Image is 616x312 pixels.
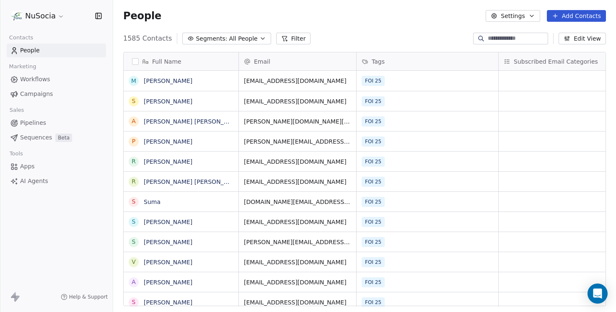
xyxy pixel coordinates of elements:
span: Help & Support [69,294,108,300]
button: Filter [276,33,311,44]
span: [EMAIL_ADDRESS][DOMAIN_NAME] [244,218,351,226]
a: Pipelines [7,116,106,130]
span: Workflows [20,75,50,84]
a: [PERSON_NAME] [PERSON_NAME] [144,178,243,185]
span: Sales [6,104,28,116]
button: Edit View [559,33,606,44]
span: [EMAIL_ADDRESS][DOMAIN_NAME] [244,298,351,307]
div: S [132,217,136,226]
span: NuSocia [25,10,56,21]
span: FOI 25 [362,217,385,227]
span: Subscribed Email Categories [514,57,598,66]
div: M [131,77,136,85]
div: S [132,97,136,106]
span: Beta [55,134,72,142]
span: 1585 Contacts [123,34,172,44]
span: Tags [372,57,385,66]
span: [EMAIL_ADDRESS][DOMAIN_NAME] [244,157,351,166]
a: [PERSON_NAME] [144,158,192,165]
div: V [132,258,136,266]
span: Contacts [5,31,37,44]
span: [EMAIL_ADDRESS][DOMAIN_NAME] [244,97,351,106]
span: [PERSON_NAME][EMAIL_ADDRESS][DOMAIN_NAME] [244,137,351,146]
span: All People [229,34,257,43]
span: FOI 25 [362,237,385,247]
a: [PERSON_NAME] [144,138,192,145]
div: S [132,237,136,246]
span: FOI 25 [362,197,385,207]
span: [EMAIL_ADDRESS][DOMAIN_NAME] [244,77,351,85]
span: [EMAIL_ADDRESS][DOMAIN_NAME] [244,178,351,186]
span: [PERSON_NAME][DOMAIN_NAME][EMAIL_ADDRESS][DOMAIN_NAME] [244,117,351,126]
button: NuSocia [10,9,66,23]
span: FOI 25 [362,116,385,126]
div: Open Intercom Messenger [588,284,608,304]
span: FOI 25 [362,177,385,187]
span: Email [254,57,270,66]
a: Workflows [7,72,106,86]
a: [PERSON_NAME] [144,279,192,286]
span: FOI 25 [362,157,385,167]
span: FOI 25 [362,76,385,86]
span: [EMAIL_ADDRESS][DOMAIN_NAME] [244,258,351,266]
span: FOI 25 [362,96,385,106]
span: [DOMAIN_NAME][EMAIL_ADDRESS][DOMAIN_NAME] [244,198,351,206]
span: [PERSON_NAME][EMAIL_ADDRESS][DOMAIN_NAME] [244,238,351,246]
a: Apps [7,160,106,173]
a: Campaigns [7,87,106,101]
span: FOI 25 [362,257,385,267]
div: S [132,197,136,206]
div: A [132,117,136,126]
span: FOI 25 [362,137,385,147]
a: [PERSON_NAME] [144,77,192,84]
img: LOGO_1_WB.png [12,11,22,21]
span: Full Name [152,57,181,66]
span: Sequences [20,133,52,142]
span: Apps [20,162,35,171]
button: Settings [486,10,540,22]
div: Tags [357,52,498,70]
span: Pipelines [20,119,46,127]
span: People [123,10,161,22]
div: Email [239,52,356,70]
span: Segments: [196,34,227,43]
a: People [7,44,106,57]
a: [PERSON_NAME] [144,219,192,225]
div: R [132,177,136,186]
a: [PERSON_NAME] [PERSON_NAME] [144,118,243,125]
div: P [132,137,135,146]
a: [PERSON_NAME] [144,259,192,266]
span: Tools [6,147,26,160]
a: Suma [144,199,160,205]
div: Full Name [124,52,238,70]
span: FOI 25 [362,277,385,287]
div: S [132,298,136,307]
span: People [20,46,40,55]
div: A [132,278,136,286]
span: Marketing [5,60,40,73]
a: SequencesBeta [7,131,106,144]
a: Help & Support [61,294,108,300]
span: FOI 25 [362,297,385,307]
span: AI Agents [20,177,48,186]
div: R [132,157,136,166]
div: grid [124,71,239,307]
a: [PERSON_NAME] [144,239,192,245]
span: Campaigns [20,90,53,98]
a: [PERSON_NAME] [144,299,192,306]
a: AI Agents [7,174,106,188]
span: [EMAIL_ADDRESS][DOMAIN_NAME] [244,278,351,286]
a: [PERSON_NAME] [144,98,192,105]
button: Add Contacts [547,10,606,22]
